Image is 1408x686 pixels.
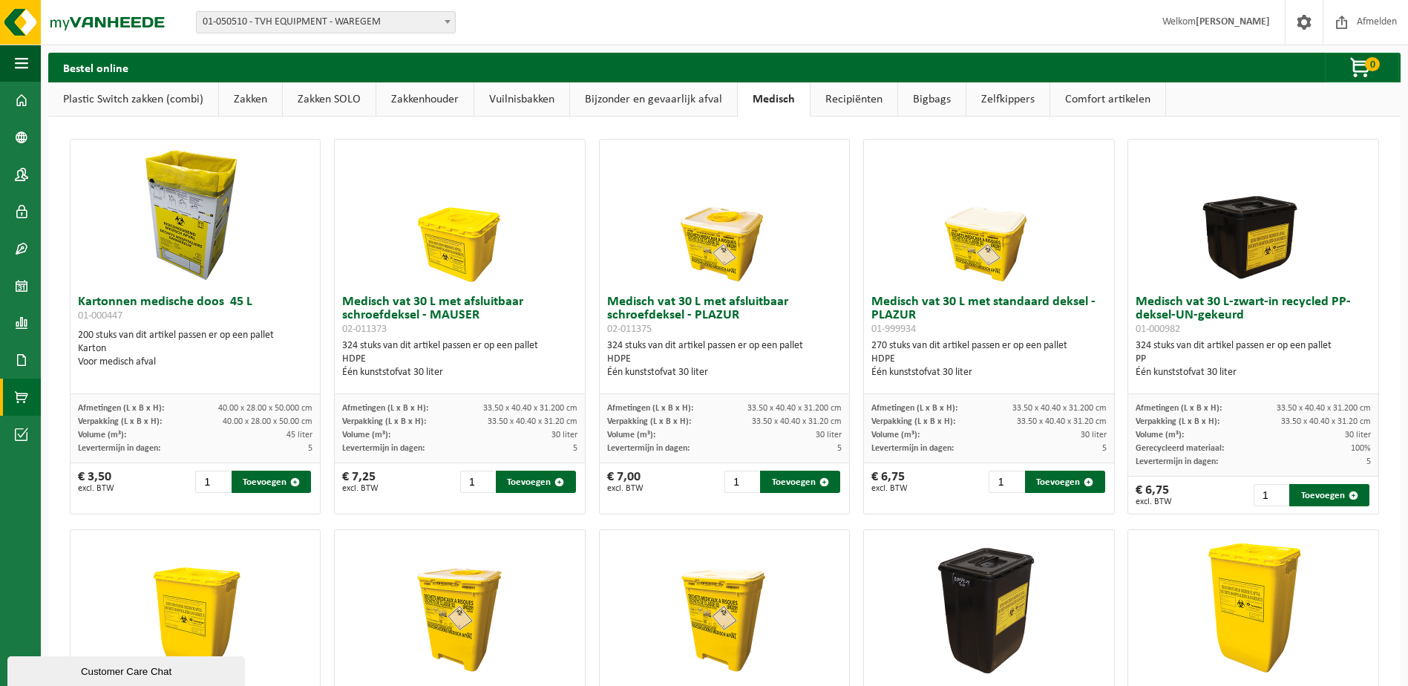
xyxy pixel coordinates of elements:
[871,353,1107,366] div: HDPE
[1277,404,1371,413] span: 33.50 x 40.40 x 31.200 cm
[121,140,269,288] img: 01-000447
[871,404,957,413] span: Afmetingen (L x B x H):
[223,417,312,426] span: 40.00 x 28.00 x 50.00 cm
[1025,471,1105,493] button: Toevoegen
[219,82,282,117] a: Zakken
[342,339,577,379] div: 324 stuks van dit artikel passen er op een pallet
[48,82,218,117] a: Plastic Switch zakken (combi)
[1366,457,1371,466] span: 5
[607,324,652,335] span: 02-011375
[195,471,230,493] input: 1
[607,353,842,366] div: HDPE
[78,417,162,426] span: Verpakking (L x B x H):
[308,444,312,453] span: 5
[232,471,312,493] button: Toevoegen
[1012,404,1107,413] span: 33.50 x 40.40 x 31.200 cm
[483,404,577,413] span: 33.50 x 40.40 x 31.200 cm
[871,471,908,493] div: € 6,75
[1136,295,1371,336] h3: Medisch vat 30 L-zwart-in recycled PP-deksel-UN-gekeurd
[342,295,577,336] h3: Medisch vat 30 L met afsluitbaar schroefdeksel - MAUSER
[607,417,691,426] span: Verpakking (L x B x H):
[871,484,908,493] span: excl. BTW
[1136,353,1371,366] div: PP
[607,471,644,493] div: € 7,00
[650,530,799,679] img: 01-999935
[78,471,114,493] div: € 3,50
[738,82,810,117] a: Medisch
[871,431,920,440] span: Volume (m³):
[1136,339,1371,379] div: 324 stuks van dit artikel passen er op een pallet
[342,484,379,493] span: excl. BTW
[342,324,387,335] span: 02-011373
[197,12,455,33] span: 01-050510 - TVH EQUIPMENT - WAREGEM
[1281,417,1371,426] span: 33.50 x 40.40 x 31.20 cm
[342,444,425,453] span: Levertermijn in dagen:
[747,404,842,413] span: 33.50 x 40.40 x 31.200 cm
[914,530,1063,679] img: 01-000979
[286,431,312,440] span: 45 liter
[1136,484,1172,506] div: € 6,75
[1017,417,1107,426] span: 33.50 x 40.40 x 31.20 cm
[607,295,842,336] h3: Medisch vat 30 L met afsluitbaar schroefdeksel - PLAZUR
[752,417,842,426] span: 33.50 x 40.40 x 31.20 cm
[1325,53,1399,82] button: 0
[78,295,313,325] h3: Kartonnen medische doos 45 L
[496,471,576,493] button: Toevoegen
[607,339,842,379] div: 324 stuks van dit artikel passen er op een pallet
[1351,444,1371,453] span: 100%
[607,431,655,440] span: Volume (m³):
[78,444,160,453] span: Levertermijn in dagen:
[871,366,1107,379] div: Één kunststofvat 30 liter
[386,530,534,679] img: 02-011377
[1136,417,1219,426] span: Verpakking (L x B x H):
[811,82,897,117] a: Recipiënten
[1136,497,1172,506] span: excl. BTW
[342,471,379,493] div: € 7,25
[342,431,390,440] span: Volume (m³):
[1365,57,1380,71] span: 0
[1179,140,1328,288] img: 01-000982
[78,342,313,356] div: Karton
[1289,484,1369,506] button: Toevoegen
[1136,324,1180,335] span: 01-000982
[78,484,114,493] span: excl. BTW
[1136,431,1184,440] span: Volume (m³):
[966,82,1050,117] a: Zelfkippers
[1345,431,1371,440] span: 30 liter
[607,404,693,413] span: Afmetingen (L x B x H):
[607,444,690,453] span: Levertermijn in dagen:
[342,353,577,366] div: HDPE
[1136,457,1218,466] span: Levertermijn in dagen:
[1102,444,1107,453] span: 5
[898,82,966,117] a: Bigbags
[1196,16,1270,27] strong: [PERSON_NAME]
[48,53,143,82] h2: Bestel online
[760,471,840,493] button: Toevoegen
[78,404,164,413] span: Afmetingen (L x B x H):
[871,295,1107,336] h3: Medisch vat 30 L met standaard deksel - PLAZUR
[551,431,577,440] span: 30 liter
[283,82,376,117] a: Zakken SOLO
[1081,431,1107,440] span: 30 liter
[724,471,759,493] input: 1
[121,530,269,679] img: 02-011378
[78,329,313,369] div: 200 stuks van dit artikel passen er op een pallet
[1136,444,1224,453] span: Gerecycleerd materiaal:
[386,140,534,288] img: 02-011373
[342,404,428,413] span: Afmetingen (L x B x H):
[7,653,248,686] iframe: chat widget
[218,404,312,413] span: 40.00 x 28.00 x 50.000 cm
[914,140,1063,288] img: 01-999934
[376,82,474,117] a: Zakkenhouder
[650,140,799,288] img: 02-011375
[342,417,426,426] span: Verpakking (L x B x H):
[837,444,842,453] span: 5
[816,431,842,440] span: 30 liter
[989,471,1024,493] input: 1
[474,82,569,117] a: Vuilnisbakken
[573,444,577,453] span: 5
[871,417,955,426] span: Verpakking (L x B x H):
[607,484,644,493] span: excl. BTW
[1136,404,1222,413] span: Afmetingen (L x B x H):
